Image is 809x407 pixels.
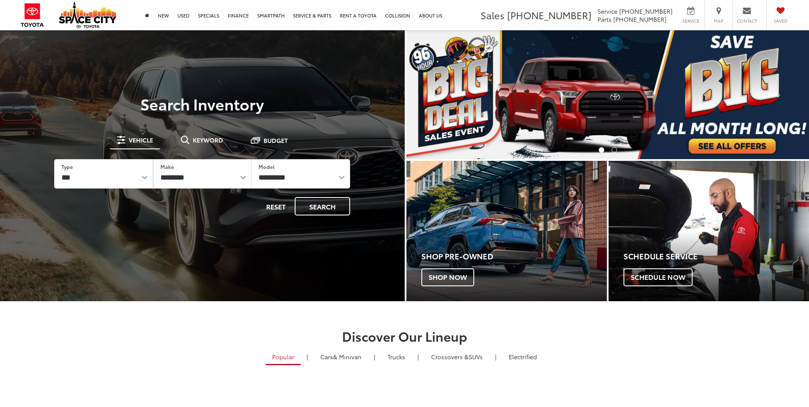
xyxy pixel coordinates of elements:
span: Shop Now [421,268,474,286]
li: Go to slide number 1. [599,147,604,153]
li: | [304,352,310,361]
span: Parts [597,15,612,23]
h2: Discover Our Lineup [104,329,705,343]
span: Sales [481,8,505,22]
span: Service [597,7,618,15]
button: Reset [259,197,293,215]
h4: Shop Pre-Owned [421,252,607,261]
a: Schedule Service Schedule Now [609,161,809,301]
a: SUVs [425,349,489,364]
h4: Schedule Service [623,252,809,261]
label: Type [61,163,73,170]
label: Make [160,163,174,170]
a: Cars [314,349,368,364]
li: | [415,352,421,361]
li: | [372,352,377,361]
span: Keyword [193,137,223,143]
span: Map [709,18,728,24]
button: Click to view next picture. [748,47,809,142]
span: [PHONE_NUMBER] [507,8,592,22]
img: Space City Toyota [59,2,116,28]
a: Shop Pre-Owned Shop Now [406,161,607,301]
span: Contact [737,18,757,24]
li: | [493,352,499,361]
a: Trucks [381,349,412,364]
button: Search [295,197,350,215]
span: Schedule Now [623,268,693,286]
div: Toyota [609,161,809,301]
span: Budget [264,137,288,143]
li: Go to slide number 2. [612,147,617,153]
span: [PHONE_NUMBER] [613,15,667,23]
a: Electrified [502,349,543,364]
h3: Search Inventory [36,95,369,112]
span: Crossovers & [431,352,469,361]
span: Service [681,18,700,24]
span: & Minivan [333,352,362,361]
a: Popular [266,349,301,365]
div: Toyota [406,161,607,301]
label: Model [258,163,275,170]
button: Click to view previous picture. [406,47,467,142]
span: [PHONE_NUMBER] [619,7,673,15]
span: Saved [771,18,790,24]
span: Vehicle [129,137,153,143]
